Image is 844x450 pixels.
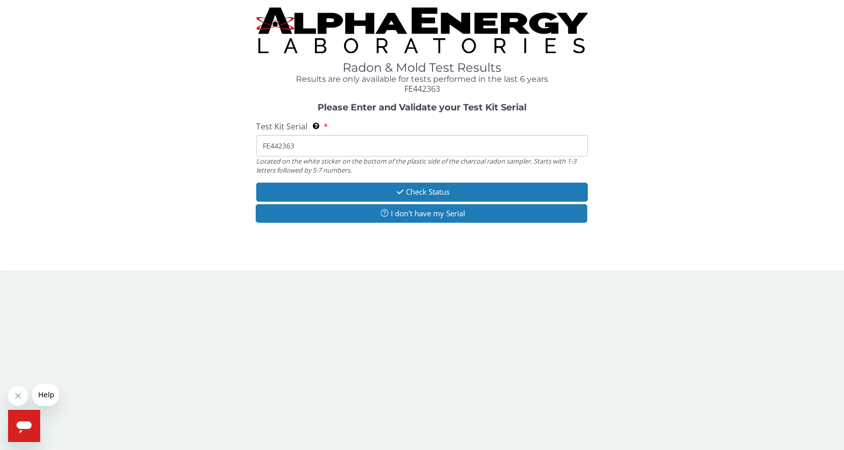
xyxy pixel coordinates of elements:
button: I don't have my Serial [256,204,587,223]
iframe: Button to launch messaging window [8,410,40,442]
h4: Results are only available for tests performed in the last 6 years [256,75,588,84]
img: TightCrop.jpg [256,8,588,53]
span: FE442363 [404,83,440,94]
iframe: Close message [8,386,28,406]
h1: Radon & Mold Test Results [256,61,588,74]
div: Located on the white sticker on the bottom of the plastic side of the charcoal radon sampler. Sta... [256,157,588,175]
span: Test Kit Serial [256,121,307,132]
strong: Please Enter and Validate your Test Kit Serial [318,102,526,113]
button: Check Status [256,183,588,201]
iframe: Message from company [32,384,59,406]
